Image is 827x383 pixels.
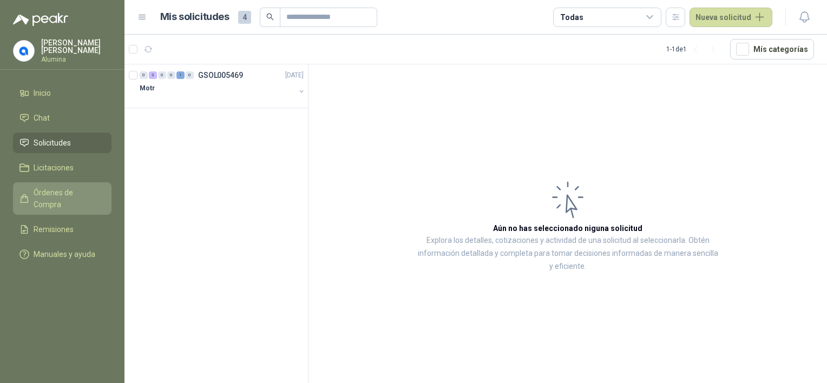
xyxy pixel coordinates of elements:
a: Órdenes de Compra [13,182,111,215]
span: Chat [34,112,50,124]
span: Órdenes de Compra [34,187,101,210]
span: Manuales y ayuda [34,248,95,260]
span: search [266,13,274,21]
h1: Mis solicitudes [160,9,229,25]
a: Remisiones [13,219,111,240]
img: Logo peakr [13,13,68,26]
p: Motr [140,83,155,94]
a: Manuales y ayuda [13,244,111,265]
span: Solicitudes [34,137,71,149]
span: Remisiones [34,223,74,235]
div: 0 [158,71,166,79]
div: 1 [176,71,185,79]
span: Licitaciones [34,162,74,174]
a: Solicitudes [13,133,111,153]
p: Alumina [41,56,111,63]
div: 0 [140,71,148,79]
div: 3 [149,71,157,79]
span: Inicio [34,87,51,99]
button: Nueva solicitud [690,8,772,27]
p: GSOL005469 [198,71,243,79]
p: [PERSON_NAME] [PERSON_NAME] [41,39,111,54]
div: Todas [560,11,583,23]
button: Mís categorías [730,39,814,60]
a: Chat [13,108,111,128]
img: Company Logo [14,41,34,61]
a: Inicio [13,83,111,103]
div: 0 [167,71,175,79]
div: 1 - 1 de 1 [666,41,721,58]
h3: Aún no has seleccionado niguna solicitud [493,222,642,234]
p: Explora los detalles, cotizaciones y actividad de una solicitud al seleccionarla. Obtén informaci... [417,234,719,273]
a: Licitaciones [13,157,111,178]
span: 4 [238,11,251,24]
p: [DATE] [285,70,304,81]
a: 0 3 0 0 1 0 GSOL005469[DATE] Motr [140,69,306,103]
div: 0 [186,71,194,79]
